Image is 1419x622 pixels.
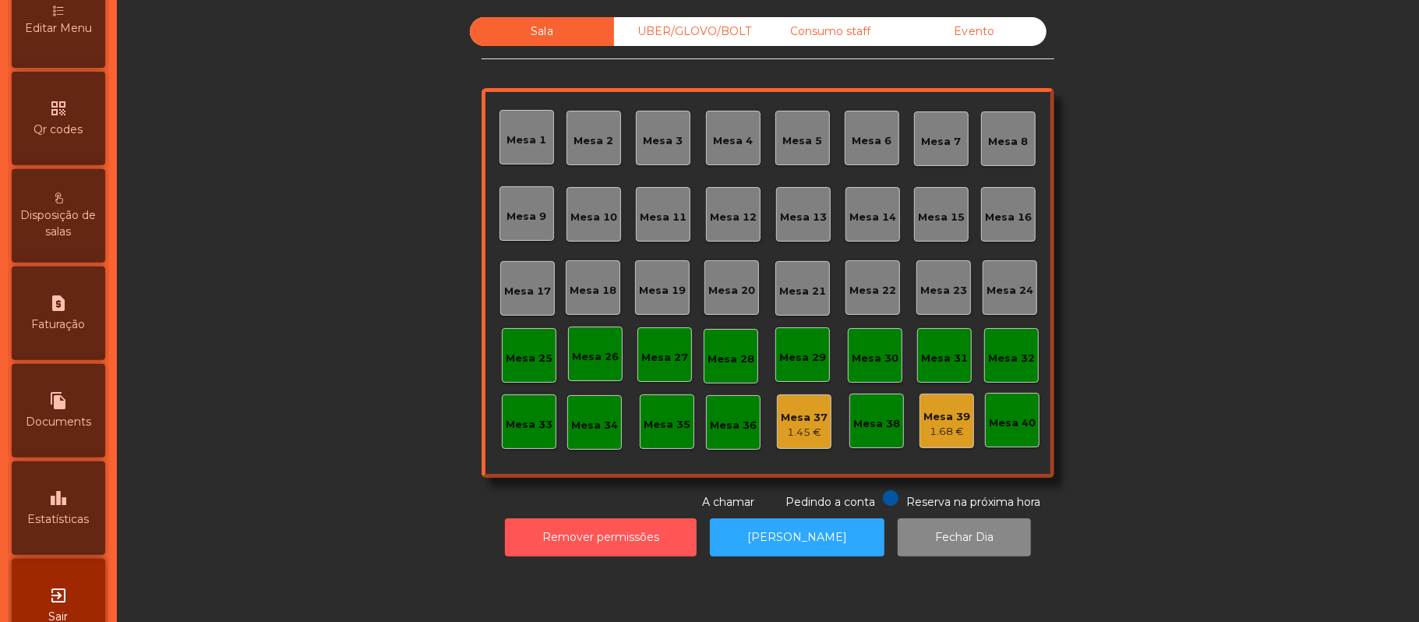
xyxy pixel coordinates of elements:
[571,418,618,433] div: Mesa 34
[785,495,875,509] span: Pedindo a conta
[505,518,697,557] button: Remover permissões
[708,283,755,299] div: Mesa 20
[639,283,686,299] div: Mesa 19
[988,351,1035,366] div: Mesa 32
[504,284,551,299] div: Mesa 17
[780,210,827,225] div: Mesa 13
[507,133,547,148] div: Mesa 1
[708,352,754,367] div: Mesa 28
[614,17,758,46] div: UBER/GLOVO/BOLT
[920,283,967,299] div: Mesa 23
[923,424,970,440] div: 1.68 €
[16,207,101,240] span: Disposição de salas
[783,133,823,149] div: Mesa 5
[641,350,688,366] div: Mesa 27
[28,511,90,528] span: Estatísticas
[898,518,1031,557] button: Fechar Dia
[923,409,970,425] div: Mesa 39
[25,20,92,37] span: Editar Menu
[32,316,86,333] span: Faturação
[49,586,68,605] i: exit_to_app
[922,134,962,150] div: Mesa 7
[644,133,683,149] div: Mesa 3
[34,122,83,138] span: Qr codes
[921,351,968,366] div: Mesa 31
[574,133,614,149] div: Mesa 2
[49,391,68,410] i: file_copy
[849,210,896,225] div: Mesa 14
[49,489,68,507] i: leaderboard
[714,133,754,149] div: Mesa 4
[849,283,896,299] div: Mesa 22
[710,418,757,433] div: Mesa 36
[853,416,900,432] div: Mesa 38
[644,417,690,433] div: Mesa 35
[987,283,1033,299] div: Mesa 24
[710,210,757,225] div: Mesa 12
[49,99,68,118] i: qr_code
[640,210,687,225] div: Mesa 11
[779,284,826,299] div: Mesa 21
[507,209,547,224] div: Mesa 9
[852,133,892,149] div: Mesa 6
[781,425,828,440] div: 1.45 €
[906,495,1040,509] span: Reserva na próxima hora
[26,414,91,430] span: Documents
[989,134,1029,150] div: Mesa 8
[902,17,1047,46] div: Evento
[49,294,68,313] i: request_page
[852,351,898,366] div: Mesa 30
[985,210,1032,225] div: Mesa 16
[758,17,902,46] div: Consumo staff
[918,210,965,225] div: Mesa 15
[506,351,552,366] div: Mesa 25
[470,17,614,46] div: Sala
[779,350,826,366] div: Mesa 29
[506,417,552,433] div: Mesa 33
[572,349,619,365] div: Mesa 26
[781,410,828,426] div: Mesa 37
[989,415,1036,431] div: Mesa 40
[702,495,754,509] span: A chamar
[710,518,884,557] button: [PERSON_NAME]
[570,283,616,299] div: Mesa 18
[570,210,617,225] div: Mesa 10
